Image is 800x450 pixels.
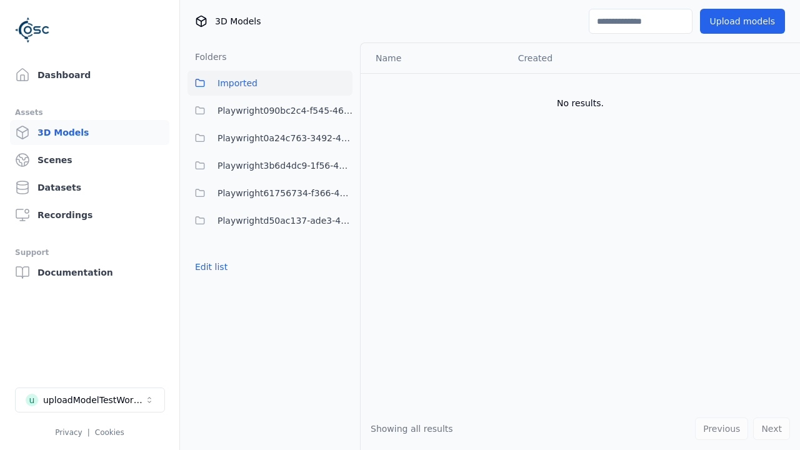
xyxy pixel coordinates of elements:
button: Select a workspace [15,387,165,412]
span: Playwright090bc2c4-f545-4694-975a-cca37abf7464 [217,103,352,118]
span: | [87,428,90,437]
a: 3D Models [10,120,169,145]
span: Imported [217,76,257,91]
a: Scenes [10,147,169,172]
div: uploadModelTestWorkspace [43,394,144,406]
a: Recordings [10,202,169,227]
span: Playwrightd50ac137-ade3-4bd9-8d69-96586b5194b4 [217,213,352,228]
span: Playwright3b6d4dc9-1f56-43bb-897f-c597c673620a [217,158,352,173]
a: Datasets [10,175,169,200]
button: Playwright3b6d4dc9-1f56-43bb-897f-c597c673620a [187,153,352,178]
a: Privacy [55,428,82,437]
button: Imported [187,71,352,96]
span: 3D Models [215,15,261,27]
span: Playwright61756734-f366-45a7-98d9-ce141914266a [217,186,352,201]
span: Showing all results [371,424,453,434]
div: u [26,394,38,406]
td: No results. [361,73,800,133]
a: Dashboard [10,62,169,87]
h3: Folders [187,51,227,63]
a: Documentation [10,260,169,285]
th: Name [361,43,508,73]
a: Cookies [95,428,124,437]
button: Playwright0a24c763-3492-4b09-8cbb-e13fe9dff71e [187,126,352,151]
div: Assets [15,105,164,120]
span: Playwright0a24c763-3492-4b09-8cbb-e13fe9dff71e [217,131,352,146]
button: Edit list [187,256,235,278]
th: Created [508,43,659,73]
button: Upload models [700,9,785,34]
button: Playwright61756734-f366-45a7-98d9-ce141914266a [187,181,352,206]
img: Logo [15,12,50,47]
button: Playwright090bc2c4-f545-4694-975a-cca37abf7464 [187,98,352,123]
div: Support [15,245,164,260]
button: Playwrightd50ac137-ade3-4bd9-8d69-96586b5194b4 [187,208,352,233]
